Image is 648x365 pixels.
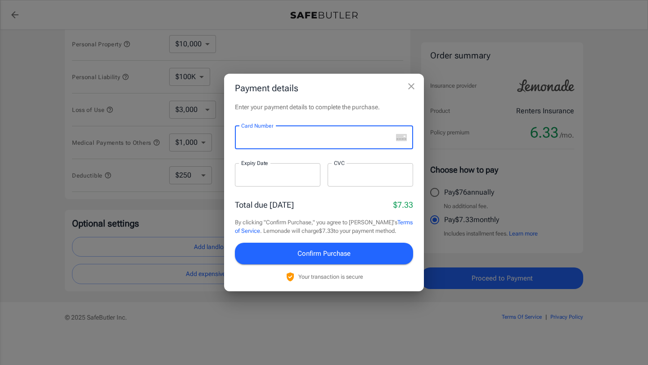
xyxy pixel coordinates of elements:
label: Expiry Date [241,159,268,167]
button: Confirm Purchase [235,243,413,264]
label: Card Number [241,122,273,129]
svg: unknown [396,134,407,141]
h2: Payment details [224,74,424,102]
p: By clicking "Confirm Purchase," you agree to [PERSON_NAME]'s . Lemonade will charge $7.33 to your... [235,218,413,236]
span: Confirm Purchase [297,248,351,259]
p: $7.33 [393,199,413,211]
iframe: Secure card number input frame [241,133,392,142]
iframe: Secure expiration date input frame [241,170,314,179]
button: close [402,77,420,95]
p: Total due [DATE] [235,199,294,211]
p: Your transaction is secure [298,272,363,281]
iframe: Secure CVC input frame [334,170,407,179]
label: CVC [334,159,345,167]
p: Enter your payment details to complete the purchase. [235,102,413,111]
